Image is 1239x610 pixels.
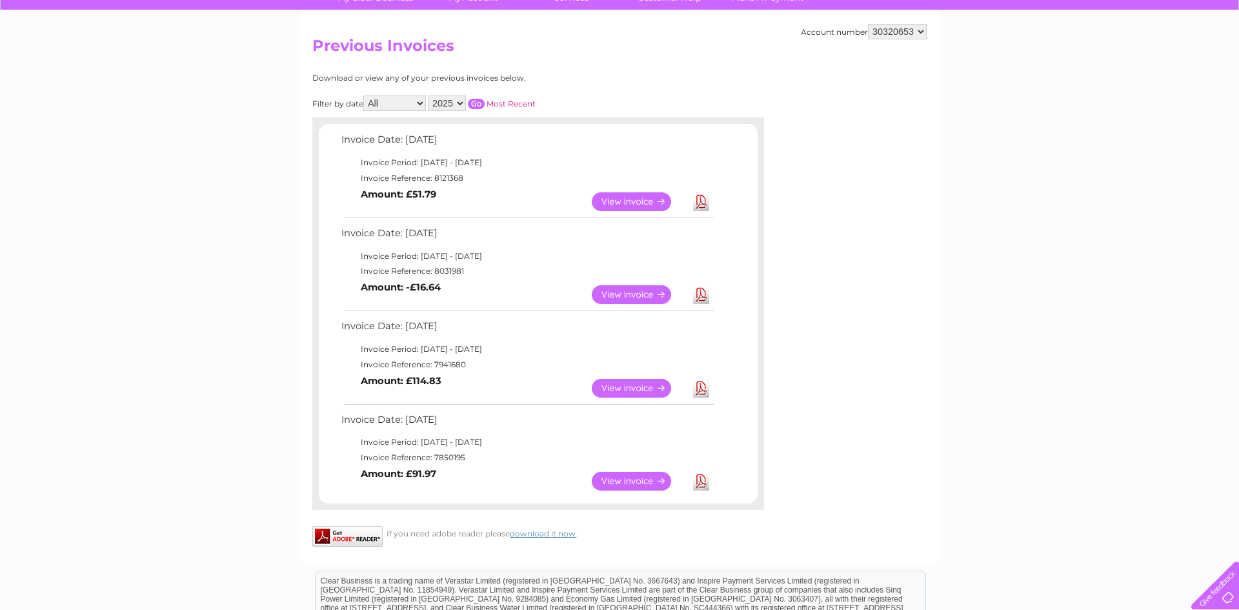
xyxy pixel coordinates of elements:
[338,411,716,435] td: Invoice Date: [DATE]
[361,281,441,293] b: Amount: -£16.64
[338,450,716,465] td: Invoice Reference: 7850195
[316,7,925,63] div: Clear Business is a trading name of Verastar Limited (registered in [GEOGRAPHIC_DATA] No. 3667643...
[693,472,709,491] a: Download
[338,170,716,186] td: Invoice Reference: 8121368
[338,249,716,264] td: Invoice Period: [DATE] - [DATE]
[1080,55,1119,65] a: Telecoms
[592,192,687,211] a: View
[996,6,1085,23] a: 0333 014 3131
[43,34,109,73] img: logo.png
[592,379,687,398] a: View
[338,225,716,249] td: Invoice Date: [DATE]
[338,318,716,341] td: Invoice Date: [DATE]
[592,285,687,304] a: View
[338,131,716,155] td: Invoice Date: [DATE]
[338,155,716,170] td: Invoice Period: [DATE] - [DATE]
[338,341,716,357] td: Invoice Period: [DATE] - [DATE]
[338,434,716,450] td: Invoice Period: [DATE] - [DATE]
[510,529,576,538] a: download it now
[592,472,687,491] a: View
[1127,55,1145,65] a: Blog
[312,37,927,61] h2: Previous Invoices
[312,526,764,538] div: If you need adobe reader please .
[801,24,927,39] div: Account number
[338,357,716,372] td: Invoice Reference: 7941680
[1044,55,1073,65] a: Energy
[693,379,709,398] a: Download
[312,74,651,83] div: Download or view any of your previous invoices below.
[361,188,436,200] b: Amount: £51.79
[338,263,716,279] td: Invoice Reference: 8031981
[1196,55,1227,65] a: Log out
[312,96,651,111] div: Filter by date
[487,99,536,108] a: Most Recent
[693,285,709,304] a: Download
[693,192,709,211] a: Download
[1012,55,1036,65] a: Water
[1153,55,1185,65] a: Contact
[361,468,436,480] b: Amount: £91.97
[361,375,441,387] b: Amount: £114.83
